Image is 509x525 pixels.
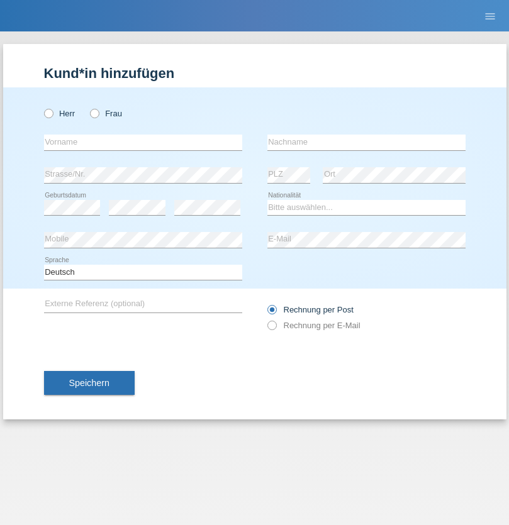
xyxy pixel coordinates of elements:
span: Speichern [69,378,109,388]
button: Speichern [44,371,135,395]
h1: Kund*in hinzufügen [44,65,466,81]
input: Frau [90,109,98,117]
a: menu [478,12,503,19]
label: Frau [90,109,122,118]
i: menu [484,10,496,23]
label: Rechnung per Post [267,305,354,314]
input: Rechnung per Post [267,305,276,321]
label: Herr [44,109,76,118]
label: Rechnung per E-Mail [267,321,361,330]
input: Rechnung per E-Mail [267,321,276,336]
input: Herr [44,109,52,117]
